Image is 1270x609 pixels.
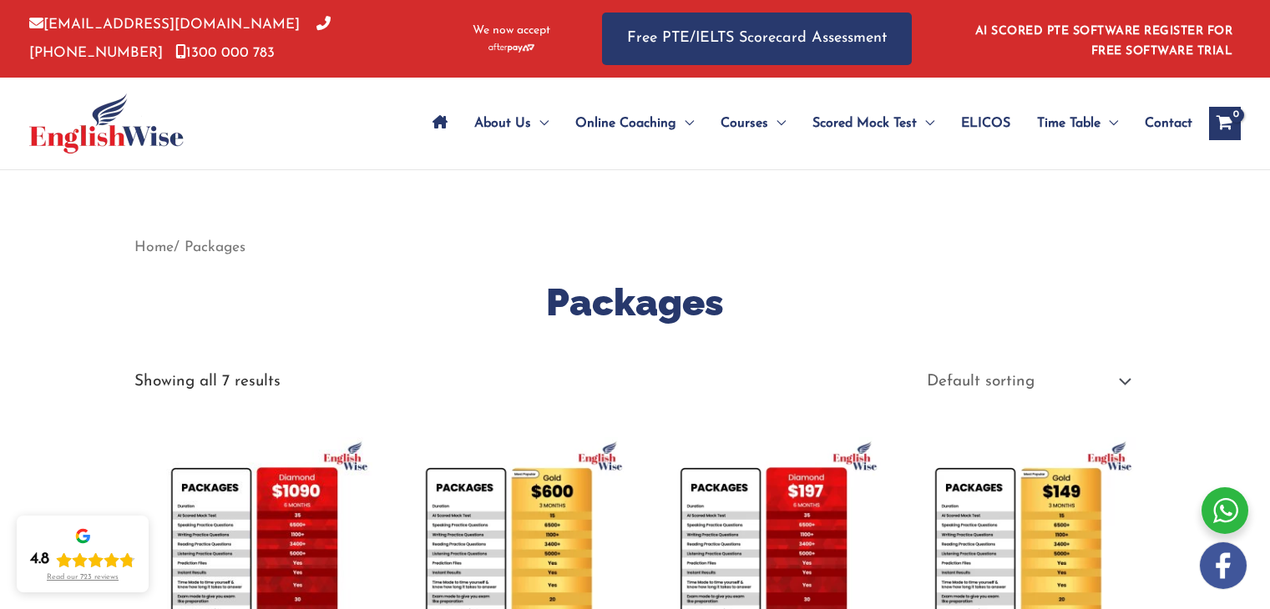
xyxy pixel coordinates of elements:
[975,25,1233,58] a: AI SCORED PTE SOFTWARE REGISTER FOR FREE SOFTWARE TRIAL
[29,93,184,154] img: cropped-ew-logo
[473,23,550,39] span: We now accept
[575,94,676,153] span: Online Coaching
[175,46,275,60] a: 1300 000 783
[1209,107,1241,140] a: View Shopping Cart, empty
[134,240,174,254] a: Home
[1024,94,1131,153] a: Time TableMenu Toggle
[47,573,119,582] div: Read our 723 reviews
[30,550,135,570] div: Rating: 4.8 out of 5
[768,94,786,153] span: Menu Toggle
[1200,542,1247,589] img: white-facebook.png
[1145,94,1192,153] span: Contact
[812,94,917,153] span: Scored Mock Test
[531,94,549,153] span: Menu Toggle
[799,94,948,153] a: Scored Mock TestMenu Toggle
[134,374,281,390] p: Showing all 7 results
[676,94,694,153] span: Menu Toggle
[961,94,1010,153] span: ELICOS
[29,18,331,59] a: [PHONE_NUMBER]
[474,94,531,153] span: About Us
[488,43,534,53] img: Afterpay-Logo
[1100,94,1118,153] span: Menu Toggle
[461,94,562,153] a: About UsMenu Toggle
[948,94,1024,153] a: ELICOS
[917,94,934,153] span: Menu Toggle
[419,94,1192,153] nav: Site Navigation: Main Menu
[602,13,912,65] a: Free PTE/IELTS Scorecard Assessment
[1037,94,1100,153] span: Time Table
[965,12,1241,66] aside: Header Widget 1
[134,234,1136,261] nav: Breadcrumb
[1131,94,1192,153] a: Contact
[134,276,1136,329] h1: Packages
[30,550,49,570] div: 4.8
[707,94,799,153] a: CoursesMenu Toggle
[562,94,707,153] a: Online CoachingMenu Toggle
[721,94,768,153] span: Courses
[29,18,300,32] a: [EMAIL_ADDRESS][DOMAIN_NAME]
[913,366,1136,398] select: Shop order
